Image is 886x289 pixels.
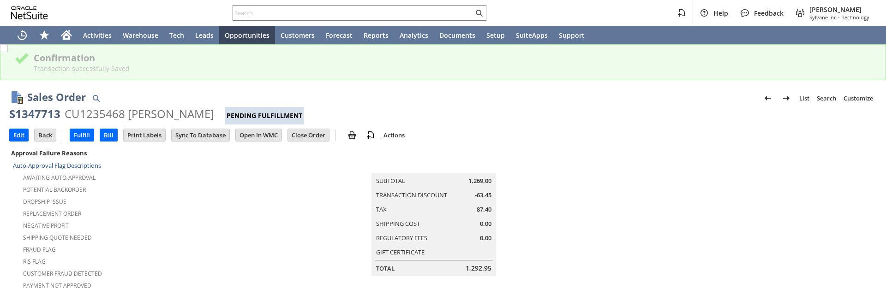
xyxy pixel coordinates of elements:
[400,31,428,40] span: Analytics
[117,26,164,44] a: Warehouse
[553,26,590,44] a: Support
[190,26,219,44] a: Leads
[35,129,56,141] input: Back
[486,31,505,40] span: Setup
[781,93,792,104] img: Next
[376,248,425,256] a: Gift Certificate
[762,93,773,104] img: Previous
[364,31,389,40] span: Reports
[473,7,485,18] svg: Search
[123,31,158,40] span: Warehouse
[17,29,28,41] svg: Recent Records
[78,26,117,44] a: Activities
[480,219,491,228] span: 0.00
[23,186,86,194] a: Potential Backorder
[481,26,510,44] a: Setup
[468,177,491,185] span: 1,269.00
[11,26,33,44] a: Recent Records
[55,26,78,44] a: Home
[195,31,214,40] span: Leads
[23,174,96,182] a: Awaiting Auto-Approval
[559,31,585,40] span: Support
[33,26,55,44] div: Shortcuts
[713,9,728,18] span: Help
[65,106,214,121] div: CU1235468 [PERSON_NAME]
[840,91,877,106] a: Customize
[23,258,46,265] a: RIS flag
[11,6,48,19] svg: logo
[281,31,315,40] span: Customers
[394,26,434,44] a: Analytics
[326,31,353,40] span: Forecast
[10,129,28,141] input: Edit
[466,264,491,273] span: 1,292.95
[365,130,376,141] img: add-record.svg
[376,205,387,213] a: Tax
[754,9,784,18] span: Feedback
[34,64,872,73] div: Transaction successfully Saved
[376,219,420,228] a: Shipping Cost
[376,191,447,199] a: Transaction Discount
[358,26,394,44] a: Reports
[23,234,92,242] a: Shipping Quote Needed
[9,147,295,159] div: Approval Failure Reasons
[90,93,102,104] img: Quick Find
[100,129,117,141] input: Bill
[225,31,269,40] span: Opportunities
[275,26,320,44] a: Customers
[480,234,491,242] span: 0.00
[219,26,275,44] a: Opportunities
[169,31,184,40] span: Tech
[376,234,427,242] a: Regulatory Fees
[34,52,872,64] div: Confirmation
[376,177,405,185] a: Subtotal
[236,129,281,141] input: Open In WMC
[70,129,94,141] input: Fulfill
[288,129,329,141] input: Close Order
[838,14,840,21] span: -
[380,131,408,139] a: Actions
[475,191,491,200] span: -63.45
[477,205,491,214] span: 87.40
[9,106,60,121] div: S1347713
[23,210,81,218] a: Replacement Order
[434,26,481,44] a: Documents
[347,130,358,141] img: print.svg
[510,26,553,44] a: SuiteApps
[172,129,229,141] input: Sync To Database
[23,198,66,206] a: Dropship Issue
[39,29,50,41] svg: Shortcuts
[516,31,548,40] span: SuiteApps
[164,26,190,44] a: Tech
[83,31,112,40] span: Activities
[842,14,869,21] span: Technology
[23,270,102,277] a: Customer Fraud Detected
[796,91,813,106] a: List
[27,89,86,105] h1: Sales Order
[320,26,358,44] a: Forecast
[376,264,395,272] a: Total
[809,5,869,14] span: [PERSON_NAME]
[439,31,475,40] span: Documents
[13,161,101,170] a: Auto-Approval Flag Descriptions
[371,159,496,173] caption: Summary
[23,222,69,230] a: Negative Profit
[124,129,165,141] input: Print Labels
[233,7,473,18] input: Search
[225,107,304,124] div: Pending Fulfillment
[813,91,840,106] a: Search
[61,29,72,41] svg: Home
[809,14,836,21] span: Sylvane Inc
[23,246,56,254] a: Fraud Flag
